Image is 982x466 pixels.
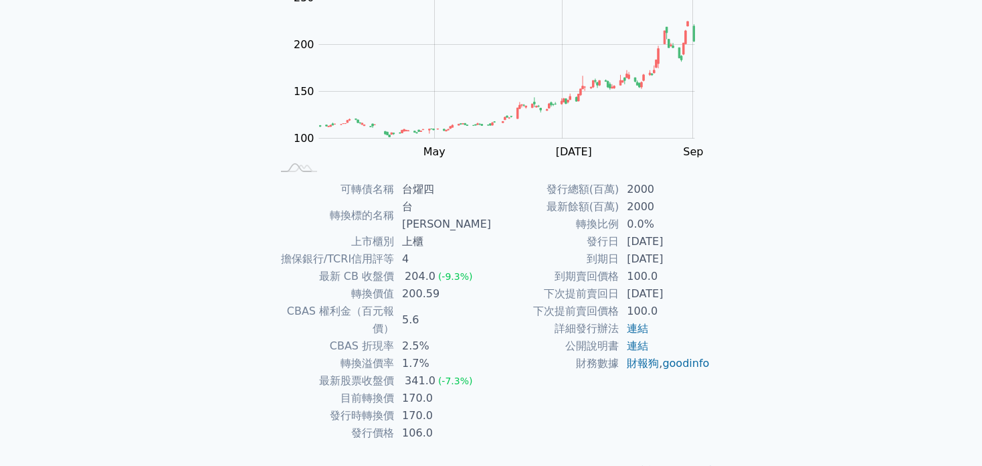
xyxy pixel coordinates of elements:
td: [DATE] [619,285,710,303]
td: 上市櫃別 [272,233,394,250]
tspan: 100 [294,132,314,145]
td: 5.6 [394,303,491,337]
td: 詳細發行辦法 [491,320,619,337]
td: , [619,355,710,372]
td: 1.7% [394,355,491,372]
td: 發行日 [491,233,619,250]
td: 100.0 [619,268,710,285]
td: CBAS 折現率 [272,337,394,355]
td: 2000 [619,198,710,216]
a: 財報狗 [627,357,659,370]
td: 106.0 [394,424,491,442]
td: 2.5% [394,337,491,355]
td: 發行價格 [272,424,394,442]
td: 最新 CB 收盤價 [272,268,394,285]
td: 100.0 [619,303,710,320]
tspan: [DATE] [556,145,592,158]
div: 204.0 [402,268,438,285]
a: goodinfo [662,357,709,370]
td: 轉換溢價率 [272,355,394,372]
div: 341.0 [402,372,438,390]
tspan: Sep [683,145,703,158]
a: 連結 [627,339,648,352]
td: CBAS 權利金（百元報價） [272,303,394,337]
tspan: 150 [294,85,314,98]
td: 最新股票收盤價 [272,372,394,390]
td: 下次提前賣回日 [491,285,619,303]
td: 170.0 [394,390,491,407]
td: 台[PERSON_NAME] [394,198,491,233]
td: 財務數據 [491,355,619,372]
td: 可轉債名稱 [272,181,394,198]
td: 200.59 [394,285,491,303]
span: (-9.3%) [438,271,473,282]
td: 轉換比例 [491,216,619,233]
td: 170.0 [394,407,491,424]
td: 轉換價值 [272,285,394,303]
td: 發行時轉換價 [272,407,394,424]
td: 0.0% [619,216,710,233]
td: 下次提前賣回價格 [491,303,619,320]
td: 最新餘額(百萬) [491,198,619,216]
td: 4 [394,250,491,268]
td: 發行總額(百萬) [491,181,619,198]
tspan: May [423,145,446,158]
a: 連結 [627,322,648,335]
td: 到期日 [491,250,619,268]
span: (-7.3%) [438,376,473,386]
td: [DATE] [619,250,710,268]
td: [DATE] [619,233,710,250]
td: 公開說明書 [491,337,619,355]
td: 目前轉換價 [272,390,394,407]
td: 到期賣回價格 [491,268,619,285]
td: 上櫃 [394,233,491,250]
tspan: 200 [294,38,314,51]
td: 台燿四 [394,181,491,198]
td: 轉換標的名稱 [272,198,394,233]
td: 擔保銀行/TCRI信用評等 [272,250,394,268]
td: 2000 [619,181,710,198]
